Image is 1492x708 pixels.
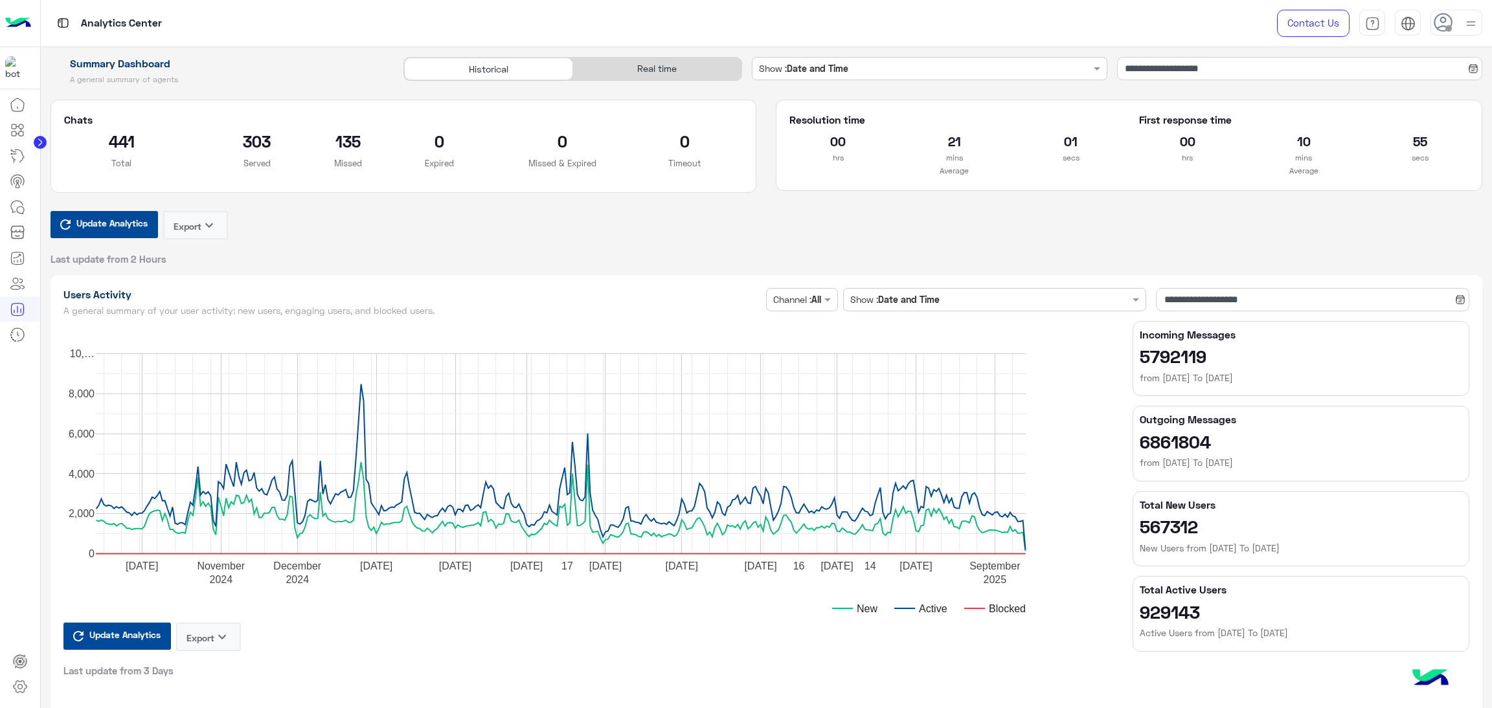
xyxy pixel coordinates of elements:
[820,560,853,571] text: [DATE]
[510,560,542,571] text: [DATE]
[1139,164,1469,177] p: Average
[201,217,217,233] i: keyboard_arrow_down
[404,58,572,80] div: Historical
[789,131,887,151] h2: 00
[64,157,180,170] p: Total
[209,573,232,584] text: 2024
[1372,131,1469,151] h2: 55
[789,151,887,164] p: hrs
[334,131,362,151] h2: 135
[68,428,94,439] text: 6,000
[359,560,392,571] text: [DATE]
[1277,10,1350,37] a: Contact Us
[381,157,497,170] p: Expired
[1372,151,1469,164] p: secs
[789,113,1119,126] h5: Resolution time
[381,131,497,151] h2: 0
[906,151,1003,164] p: mins
[81,15,162,32] p: Analytics Center
[744,560,776,571] text: [DATE]
[68,468,94,479] text: 4,000
[63,288,762,301] h1: Users Activity
[1023,131,1120,151] h2: 01
[63,664,174,677] span: Last update from 3 Days
[517,157,607,170] p: Missed & Expired
[793,560,804,571] text: 16
[1140,498,1462,511] h5: Total New Users
[1139,131,1236,151] h2: 00
[899,560,932,571] text: [DATE]
[627,157,743,170] p: Timeout
[1140,431,1462,452] h2: 6861804
[286,573,309,584] text: 2024
[73,214,151,232] span: Update Analytics
[199,157,315,170] p: Served
[64,131,180,151] h2: 441
[1140,456,1462,469] h6: from [DATE] To [DATE]
[983,573,1006,584] text: 2025
[1140,346,1462,366] h2: 5792119
[51,252,166,265] span: Last update from 2 Hours
[126,560,158,571] text: [DATE]
[989,603,1026,614] text: Blocked
[63,321,1110,632] svg: A chart.
[1401,16,1416,31] img: tab
[906,131,1003,151] h2: 21
[1139,151,1236,164] p: hrs
[64,113,743,126] h5: Chats
[438,560,471,571] text: [DATE]
[1408,656,1453,702] img: hulul-logo.png
[89,548,95,559] text: 0
[1140,583,1462,596] h5: Total Active Users
[63,305,762,316] h5: A general summary of your user activity: new users, engaging users, and blocked users.
[199,131,315,151] h2: 303
[197,560,245,571] text: November
[51,211,158,238] button: Update Analytics
[69,348,94,359] text: 10,…
[5,10,31,37] img: Logo
[517,131,607,151] h2: 0
[1359,10,1385,37] a: tab
[1463,16,1479,32] img: profile
[864,560,876,571] text: 14
[334,157,362,170] p: Missed
[1140,413,1462,426] h5: Outgoing Messages
[789,164,1119,177] p: Average
[1365,16,1380,31] img: tab
[857,603,877,614] text: New
[665,560,697,571] text: [DATE]
[561,560,573,571] text: 17
[176,623,241,651] button: Exportkeyboard_arrow_down
[163,211,228,239] button: Exportkeyboard_arrow_down
[1140,371,1462,384] h6: from [DATE] To [DATE]
[573,58,741,80] div: Real time
[1255,151,1352,164] p: mins
[627,131,743,151] h2: 0
[86,626,164,643] span: Update Analytics
[1139,113,1469,126] h5: First response time
[51,74,389,85] h5: A general summary of agents
[589,560,621,571] text: [DATE]
[1255,131,1352,151] h2: 10
[5,56,28,80] img: 1403182699927242
[1140,626,1462,639] h6: Active Users from [DATE] To [DATE]
[55,15,71,31] img: tab
[1140,328,1462,341] h5: Incoming Messages
[68,508,94,519] text: 2,000
[214,629,230,645] i: keyboard_arrow_down
[273,560,321,571] text: December
[1140,516,1462,537] h2: 567312
[63,623,171,650] button: Update Analytics
[68,388,94,399] text: 8,000
[1140,542,1462,555] h6: New Users from [DATE] To [DATE]
[919,603,947,614] text: Active
[1023,151,1120,164] p: secs
[1140,601,1462,622] h2: 929143
[969,560,1021,571] text: September
[51,57,389,70] h1: Summary Dashboard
